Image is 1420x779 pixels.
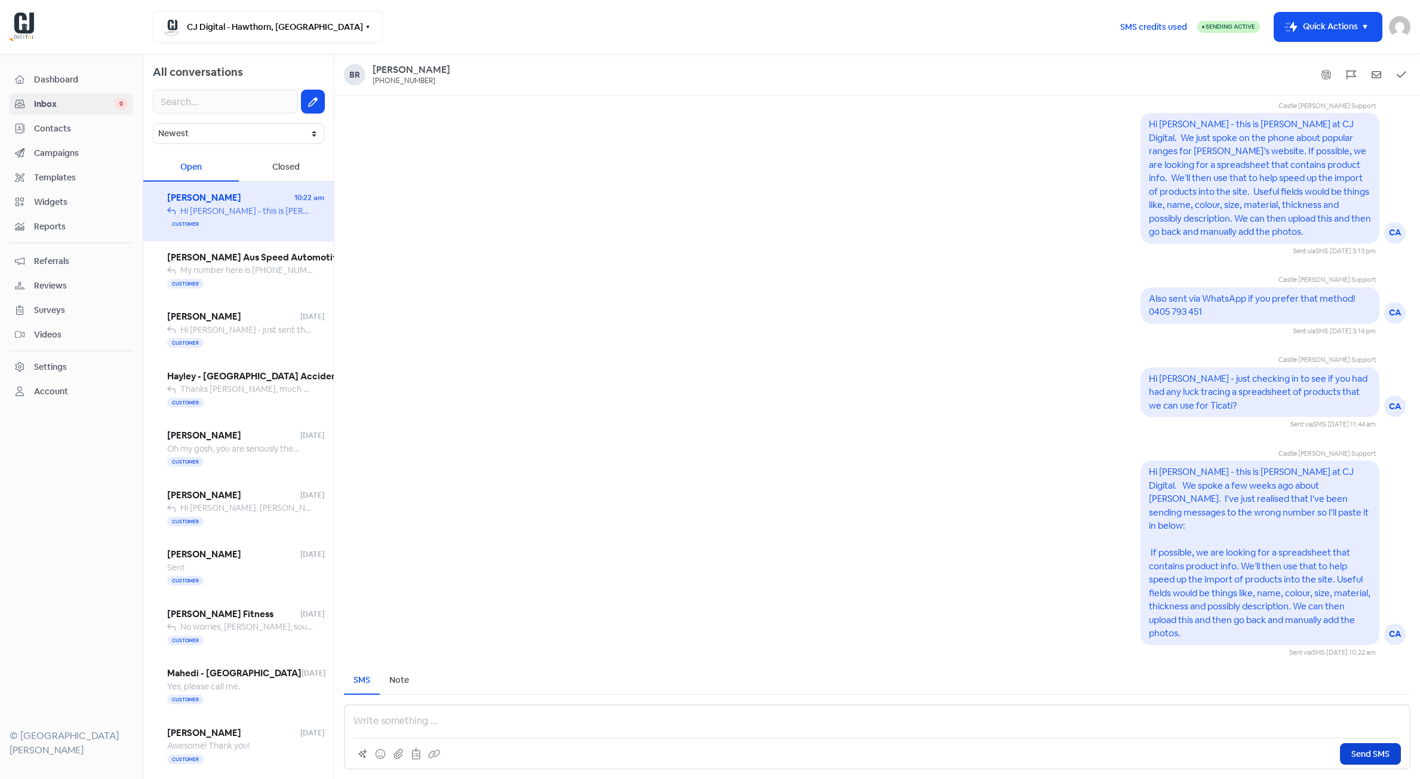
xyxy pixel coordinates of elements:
[1327,419,1376,430] div: [DATE] 11:44 am
[1149,466,1372,639] pre: Hi [PERSON_NAME] - this is [PERSON_NAME] at CJ Digital. We spoke a few weeks ago about [PERSON_NA...
[1393,66,1410,84] button: Mark as closed
[1342,66,1360,84] button: Flag conversation
[302,668,325,679] span: [DATE]
[1351,748,1390,760] span: Send SMS
[239,154,334,182] div: Closed
[1293,247,1330,255] span: Sent via ·
[34,196,128,208] span: Widgets
[34,73,128,86] span: Dashboard
[34,280,128,292] span: Reviews
[1330,246,1376,256] div: [DATE] 3:13 pm
[1110,20,1197,32] a: SMS credits used
[1316,247,1328,255] span: SMS
[10,118,133,140] a: Contacts
[143,154,239,182] div: Open
[34,147,128,160] span: Campaigns
[167,517,204,526] span: Customer
[34,361,67,373] div: Settings
[1274,13,1382,41] button: Quick Actions
[1149,118,1373,237] pre: Hi [PERSON_NAME] - this is [PERSON_NAME] at CJ Digital. We just spoke on the phone about popular ...
[1384,395,1406,417] div: CA
[1290,420,1327,428] span: Sent via ·
[167,667,302,680] span: Mahedi - [GEOGRAPHIC_DATA]
[153,11,383,43] button: CJ Digital - Hawthorn, [GEOGRAPHIC_DATA]
[167,562,185,573] span: Sent
[180,621,398,632] span: No worries, [PERSON_NAME], sounds good. Thanks mate.
[167,457,204,467] span: Customer
[300,609,324,619] span: [DATE]
[180,384,352,394] span: Thanks [PERSON_NAME], much appreciated
[115,98,128,110] span: 0
[10,729,133,757] div: © [GEOGRAPHIC_DATA][PERSON_NAME]
[373,76,435,86] div: [PHONE_NUMBER]
[34,255,128,268] span: Referrals
[167,398,204,407] span: Customer
[167,279,204,289] span: Customer
[167,726,300,740] span: [PERSON_NAME]
[10,142,133,164] a: Campaigns
[1384,222,1406,244] div: CA
[1175,449,1376,461] div: Castle [PERSON_NAME] Support
[373,64,450,76] a: [PERSON_NAME]
[167,636,204,645] span: Customer
[1120,21,1187,33] span: SMS credits used
[300,490,324,501] span: [DATE]
[389,674,409,686] div: Note
[34,304,128,317] span: Surveys
[34,122,128,135] span: Contacts
[167,429,300,443] span: [PERSON_NAME]
[34,329,128,341] span: Videos
[180,502,1397,513] span: Hi [PERSON_NAME]. [PERSON_NAME] here at CJ Digital. We were trying to setup a mutual time for [PE...
[167,608,300,621] span: [PERSON_NAME] Fitness
[167,489,300,502] span: [PERSON_NAME]
[1316,327,1328,335] span: SMS
[180,265,463,275] span: My number here is [PHONE_NUMBER] or WhatsApp on [PHONE_NUMBER]
[167,219,204,229] span: Customer
[1175,275,1376,287] div: Castle [PERSON_NAME] Support
[1175,355,1376,367] div: Castle [PERSON_NAME] Support
[167,370,370,384] span: Hayley - [GEOGRAPHIC_DATA] Accident Repair
[10,275,133,297] a: Reviews
[153,65,243,79] span: All conversations
[1149,373,1369,411] pre: Hi [PERSON_NAME] - just checking in to see if you had had any luck tracing a spreadsheet of produ...
[153,90,298,114] input: Search...
[344,64,365,85] div: Br
[1317,66,1335,84] button: Show system messages
[10,381,133,403] a: Account
[167,310,300,324] span: [PERSON_NAME]
[10,216,133,238] a: Reports
[167,695,204,704] span: Customer
[354,674,370,686] div: SMS
[167,681,240,692] span: Yes, please call me.
[10,93,133,115] a: Inbox 0
[1175,101,1376,114] div: Castle [PERSON_NAME] Support
[167,191,294,205] span: [PERSON_NAME]
[34,98,115,111] span: Inbox
[1206,23,1255,30] span: Sending Active
[300,430,324,441] span: [DATE]
[1384,624,1406,645] div: CA
[1384,302,1406,324] div: CA
[180,324,1022,335] span: Hi [PERSON_NAME] - just sent through the DNS changes for [DOMAIN_NAME]. Note that there is probab...
[300,311,324,322] span: [DATE]
[167,740,250,751] span: Awesome! Thank you!
[167,576,204,585] span: Customer
[167,251,343,265] span: [PERSON_NAME] Aus Speed Automotive
[300,728,324,738] span: [DATE]
[167,443,669,454] span: Oh my gosh, you are seriously the best!!! Thank you so, so much for helping me with this. You don...
[1197,20,1260,34] a: Sending Active
[1289,648,1326,657] span: Sent via ·
[10,299,133,321] a: Surveys
[1293,327,1330,335] span: Sent via ·
[10,324,133,346] a: Videos
[10,69,133,91] a: Dashboard
[1326,648,1376,658] div: [DATE] 10:22 am
[1389,16,1410,38] img: User
[34,220,128,233] span: Reports
[167,548,300,562] span: [PERSON_NAME]
[300,549,324,560] span: [DATE]
[167,755,204,764] span: Customer
[10,250,133,272] a: Referrals
[10,356,133,378] a: Settings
